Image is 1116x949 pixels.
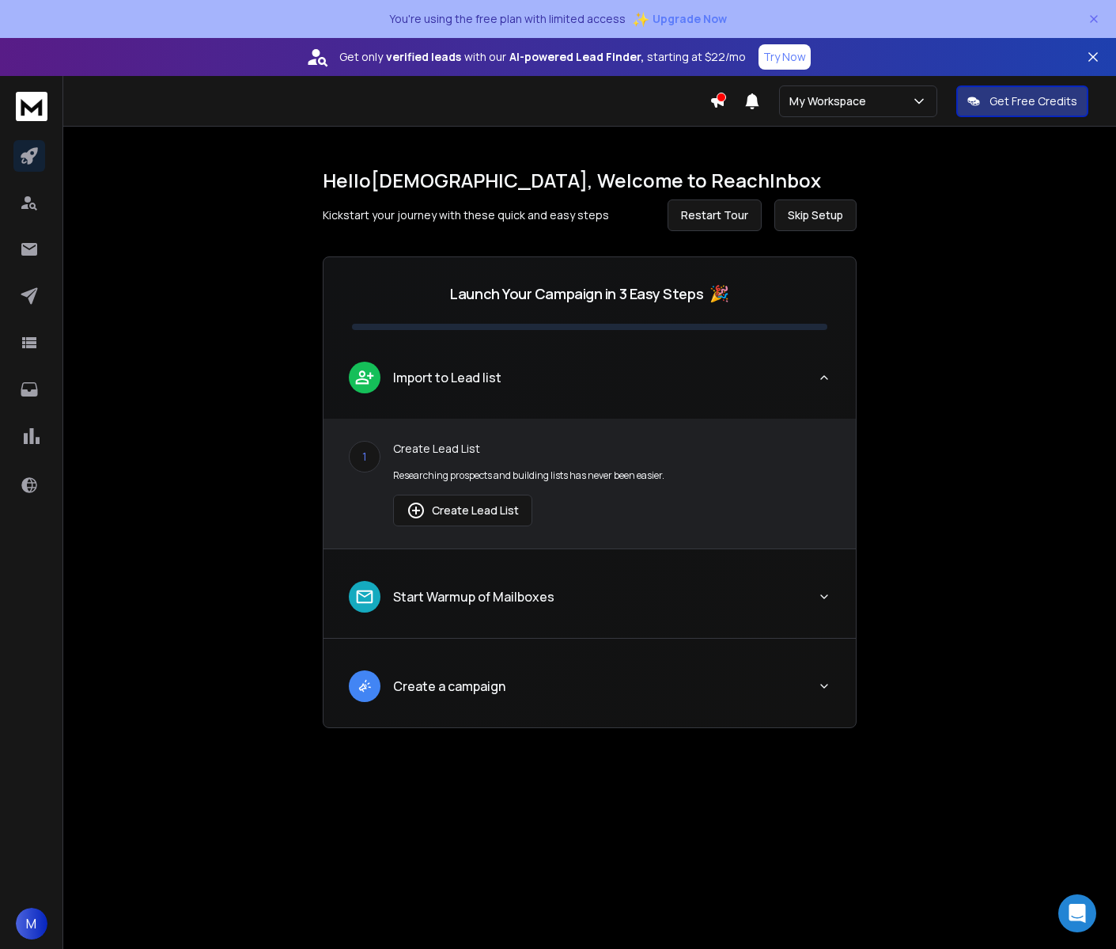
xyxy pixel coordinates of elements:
[16,908,47,940] button: M
[323,658,856,727] button: leadCreate a campaign
[393,677,505,696] p: Create a campaign
[709,283,729,305] span: 🎉
[386,49,461,65] strong: verified leads
[354,367,375,387] img: lead
[989,93,1077,109] p: Get Free Credits
[509,49,644,65] strong: AI-powered Lead Finder,
[759,44,811,70] button: Try Now
[354,676,375,696] img: lead
[668,199,762,231] button: Restart Tour
[632,3,727,35] button: ✨Upgrade Now
[393,495,532,526] button: Create Lead List
[323,419,856,549] div: leadImport to Lead list
[323,568,856,638] button: leadStart Warmup of Mailboxes
[632,8,649,30] span: ✨
[349,441,380,473] div: 1
[393,441,830,457] p: Create Lead List
[389,11,626,27] p: You're using the free plan with limited access
[339,49,746,65] p: Get only with our starting at $22/mo
[393,469,830,482] p: Researching prospects and building lists has never been easier.
[354,586,375,607] img: lead
[789,93,872,109] p: My Workspace
[450,283,703,305] p: Launch Your Campaign in 3 Easy Steps
[16,92,47,121] img: logo
[393,587,554,606] p: Start Warmup of Mailboxes
[763,49,806,65] p: Try Now
[407,501,426,520] img: lead
[653,11,727,27] span: Upgrade Now
[788,207,843,223] span: Skip Setup
[393,368,501,387] p: Import to Lead list
[323,349,856,419] button: leadImport to Lead list
[774,199,857,231] button: Skip Setup
[323,207,609,223] p: Kickstart your journey with these quick and easy steps
[956,85,1088,117] button: Get Free Credits
[1058,894,1096,932] div: Open Intercom Messenger
[323,168,857,193] h1: Hello [DEMOGRAPHIC_DATA] , Welcome to ReachInbox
